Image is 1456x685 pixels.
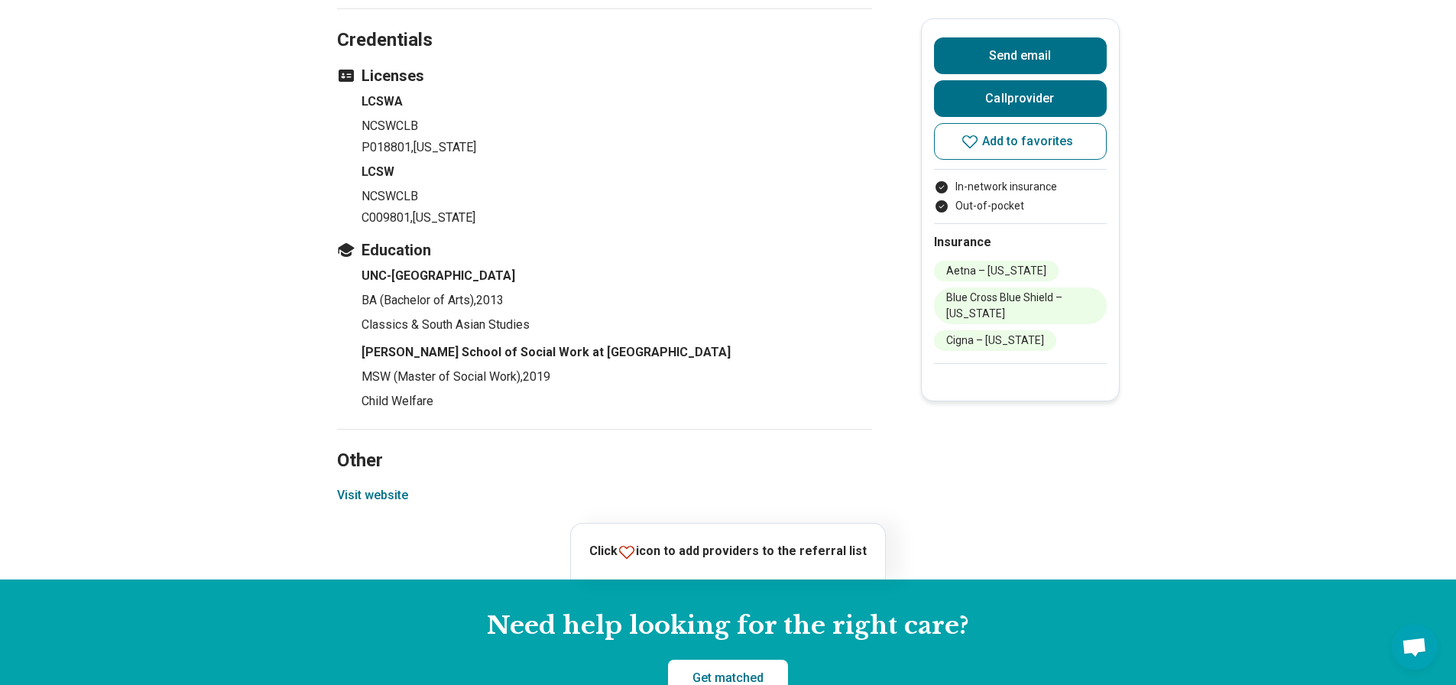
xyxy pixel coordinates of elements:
[934,37,1107,74] button: Send email
[362,163,872,181] h4: LCSW
[362,267,872,285] h4: UNC-[GEOGRAPHIC_DATA]
[337,65,872,86] h3: Licenses
[934,80,1107,117] button: Callprovider
[362,187,872,206] p: NCSWCLB
[410,210,475,225] span: , [US_STATE]
[982,135,1074,148] span: Add to favorites
[411,140,476,154] span: , [US_STATE]
[934,233,1107,252] h2: Insurance
[589,542,867,561] p: Click icon to add providers to the referral list
[362,343,872,362] h4: [PERSON_NAME] School of Social Work at [GEOGRAPHIC_DATA]
[362,368,872,386] p: MSW (Master of Social Work) , 2019
[934,179,1107,214] ul: Payment options
[1392,624,1438,670] div: Open chat
[934,261,1059,281] li: Aetna – [US_STATE]
[337,239,872,261] h3: Education
[934,198,1107,214] li: Out-of-pocket
[362,117,872,135] p: NCSWCLB
[362,209,872,227] p: C009801
[12,610,1444,642] h2: Need help looking for the right care?
[337,486,408,505] button: Visit website
[362,316,872,334] p: Classics & South Asian Studies
[362,392,872,411] p: Child Welfare
[362,291,872,310] p: BA (Bachelor of Arts) , 2013
[934,179,1107,195] li: In-network insurance
[362,93,872,111] h4: LCSWA
[337,411,872,474] h2: Other
[934,123,1107,160] button: Add to favorites
[362,138,872,157] p: P018801
[934,287,1107,324] li: Blue Cross Blue Shield – [US_STATE]
[934,330,1056,351] li: Cigna – [US_STATE]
